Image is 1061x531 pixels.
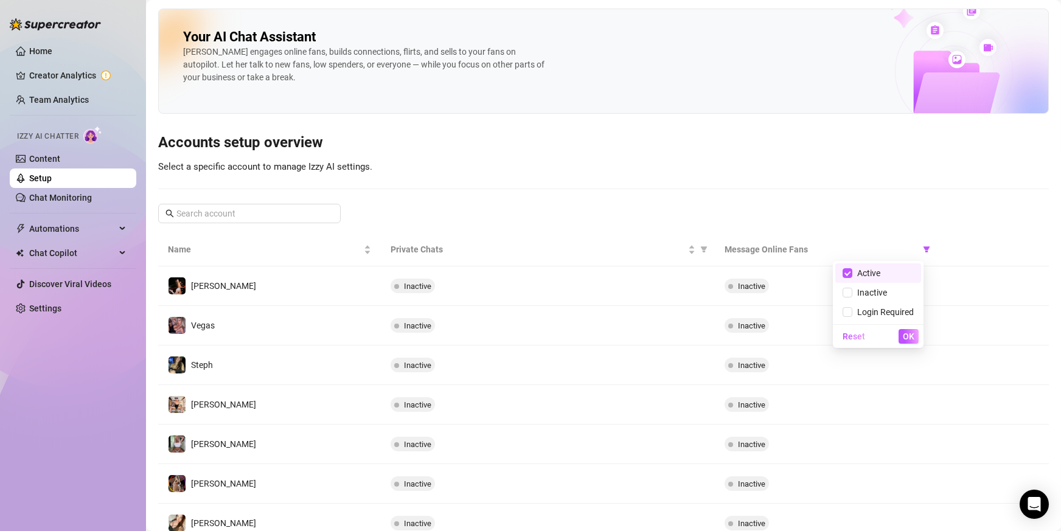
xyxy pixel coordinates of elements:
img: Vegas [169,317,186,334]
span: Inactive [404,479,431,488]
span: Inactive [404,440,431,449]
span: Active [852,268,880,278]
span: Automations [29,219,116,238]
span: thunderbolt [16,224,26,234]
div: [PERSON_NAME] engages online fans, builds connections, flirts, and sells to your fans on autopilo... [183,46,548,84]
span: OK [903,331,914,341]
span: [PERSON_NAME] [191,439,256,449]
th: Name [158,233,381,266]
img: Leah [169,277,186,294]
span: Login Required [852,307,914,317]
span: Select a specific account to manage Izzy AI settings. [158,161,372,172]
span: Chat Copilot [29,243,116,263]
span: Inactive [404,321,431,330]
span: Reset [843,331,865,341]
span: Inactive [738,282,765,291]
span: Inactive [738,440,765,449]
a: Team Analytics [29,95,89,105]
a: Setup [29,173,52,183]
span: filter [920,240,933,259]
a: Settings [29,304,61,313]
img: logo-BBDzfeDw.svg [10,18,101,30]
span: Inactive [738,479,765,488]
img: AI Chatter [83,126,102,144]
img: Chat Copilot [16,249,24,257]
img: Sara [169,436,186,453]
h3: Accounts setup overview [158,133,1049,153]
span: filter [923,246,930,253]
span: Inactive [738,321,765,330]
a: Content [29,154,60,164]
span: Inactive [404,282,431,291]
span: Inactive [852,288,887,297]
th: Private Chats [381,233,715,266]
span: Inactive [404,400,431,409]
a: Creator Analytics exclamation-circle [29,66,127,85]
span: [PERSON_NAME] [191,518,256,528]
a: Home [29,46,52,56]
input: Search account [176,207,324,220]
span: Inactive [738,400,765,409]
span: Inactive [404,519,431,528]
img: Jill [169,475,186,492]
span: [PERSON_NAME] [191,400,256,409]
span: [PERSON_NAME] [191,281,256,291]
a: Chat Monitoring [29,193,92,203]
a: Discover Viral Videos [29,279,111,289]
img: Steph [169,356,186,373]
span: filter [698,240,710,259]
span: Private Chats [391,243,686,256]
button: OK [899,329,919,344]
span: Izzy AI Chatter [17,131,78,142]
span: Steph [191,360,213,370]
img: Dana [169,396,186,413]
h2: Your AI Chat Assistant [183,29,316,46]
span: Inactive [738,519,765,528]
span: filter [700,246,708,253]
span: search [165,209,174,218]
span: Name [168,243,361,256]
span: Vegas [191,321,215,330]
span: Message Online Fans [725,243,918,256]
button: Reset [838,329,870,344]
div: Open Intercom Messenger [1020,490,1049,519]
span: Inactive [404,361,431,370]
span: Inactive [738,361,765,370]
span: [PERSON_NAME] [191,479,256,488]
